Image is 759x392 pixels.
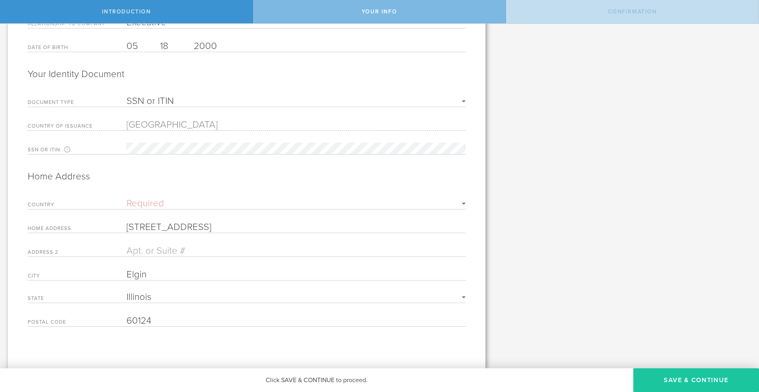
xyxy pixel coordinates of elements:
[28,68,466,81] h2: Your Identity Document
[28,100,126,107] label: Document Type
[126,269,466,280] input: Required
[28,45,126,52] label: Date of birth
[28,146,126,154] label: SSN or ITIN
[194,40,261,52] input: YYYY
[633,368,759,392] button: Save & Continue
[28,21,126,28] label: Relationship to Company
[28,124,126,130] label: Country of Issuance
[126,245,466,256] input: Apt. or Suite #
[28,202,126,209] label: Country
[362,8,397,15] span: Your Info
[28,226,126,233] label: Home Address
[28,296,126,303] label: State
[126,315,466,326] input: Required
[126,221,466,233] input: Required
[126,40,160,52] input: MM
[28,250,126,256] label: Address 2
[102,8,151,15] span: Introduction
[28,320,126,326] label: Postal code
[608,8,657,15] span: Confirmation
[160,40,194,52] input: DD
[28,170,466,183] h2: Home Address
[28,273,126,280] label: City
